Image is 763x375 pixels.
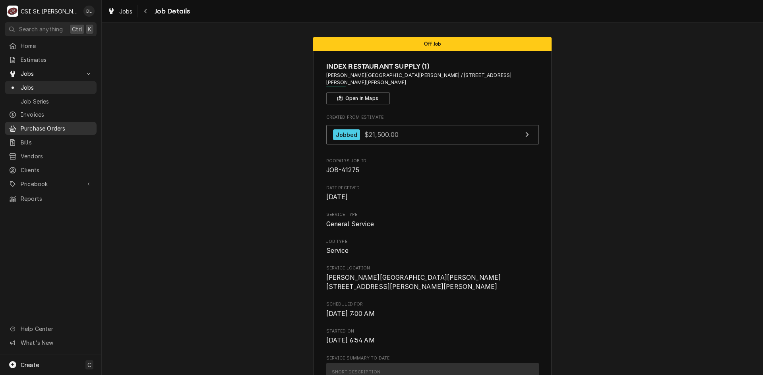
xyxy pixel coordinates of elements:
span: Name [326,61,539,72]
a: Reports [5,192,97,205]
a: Bills [5,136,97,149]
span: Home [21,42,93,50]
div: Job Type [326,238,539,256]
span: Search anything [19,25,63,33]
div: Scheduled For [326,301,539,318]
span: Reports [21,194,93,203]
span: Service Type [326,219,539,229]
span: Service Location [326,273,539,292]
a: Invoices [5,108,97,121]
a: Job Series [5,95,97,108]
a: Go to Help Center [5,322,97,335]
span: Pricebook [21,180,81,188]
div: Roopairs Job ID [326,158,539,175]
span: Started On [326,336,539,345]
div: Started On [326,328,539,345]
span: Help Center [21,325,92,333]
div: DL [83,6,95,17]
span: Estimates [21,56,93,64]
button: Open in Maps [326,92,390,104]
a: Vendors [5,150,97,163]
span: Started On [326,328,539,335]
span: [DATE] 7:00 AM [326,310,375,317]
a: Go to Pricebook [5,177,97,190]
span: C [87,361,91,369]
div: C [7,6,18,17]
span: Roopairs Job ID [326,165,539,175]
span: [PERSON_NAME][GEOGRAPHIC_DATA][PERSON_NAME] [STREET_ADDRESS][PERSON_NAME][PERSON_NAME] [326,274,501,291]
span: Jobs [119,7,133,15]
span: Job Series [21,97,93,106]
div: Status [313,37,552,51]
div: Client Information [326,61,539,104]
span: Service Location [326,265,539,271]
span: Service Type [326,212,539,218]
span: [DATE] [326,193,348,201]
a: Jobs [5,81,97,94]
div: David Lindsey's Avatar [83,6,95,17]
span: Purchase Orders [21,124,93,133]
span: Roopairs Job ID [326,158,539,164]
span: JOB-41275 [326,166,359,174]
span: Scheduled For [326,309,539,319]
span: Off Job [424,41,441,46]
a: Clients [5,163,97,177]
a: Jobs [104,5,136,18]
span: Job Type [326,246,539,256]
div: Date Received [326,185,539,202]
div: Service Location [326,265,539,292]
a: Purchase Orders [5,122,97,135]
a: Go to Jobs [5,67,97,80]
span: [DATE] 6:54 AM [326,337,375,344]
button: Navigate back [139,5,152,17]
span: Jobs [21,69,81,78]
span: Job Type [326,238,539,245]
span: Address [326,72,539,87]
span: Bills [21,138,93,146]
span: Created From Estimate [326,114,539,121]
div: CSI St. Louis's Avatar [7,6,18,17]
div: CSI St. [PERSON_NAME] [21,7,79,15]
span: Vendors [21,152,93,160]
button: Search anythingCtrlK [5,22,97,36]
span: What's New [21,338,92,347]
span: Invoices [21,110,93,119]
span: Create [21,362,39,368]
span: Service Summary To Date [326,355,539,362]
div: Jobbed [333,129,360,140]
span: Scheduled For [326,301,539,308]
span: Job Details [152,6,190,17]
span: Jobs [21,83,93,92]
div: Created From Estimate [326,114,539,148]
span: Ctrl [72,25,82,33]
span: Service [326,247,349,254]
span: K [88,25,91,33]
span: Date Received [326,185,539,191]
a: Go to What's New [5,336,97,349]
span: Clients [21,166,93,174]
span: General Service [326,220,374,228]
a: Estimates [5,53,97,66]
span: $21,500.00 [364,131,399,138]
a: View Estimate [326,125,539,144]
div: Service Type [326,212,539,229]
a: Home [5,39,97,52]
span: Date Received [326,192,539,202]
